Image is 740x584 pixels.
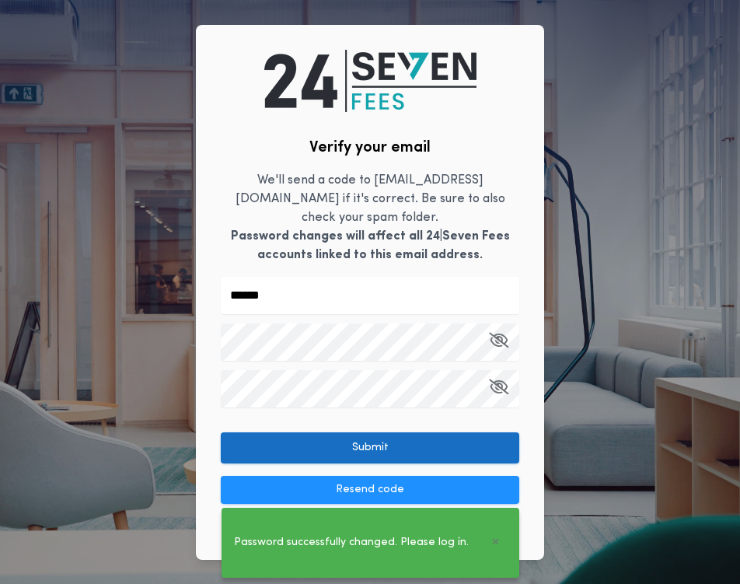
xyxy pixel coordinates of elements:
p: We'll send a code to [EMAIL_ADDRESS][DOMAIN_NAME] if it's correct. Be sure to also check your spa... [221,171,519,264]
h2: Verify your email [309,137,431,159]
b: Password changes will affect all 24|Seven Fees accounts linked to this email address. [231,230,510,261]
button: Resend code [221,476,519,504]
img: logo [264,50,476,112]
span: Password successfully changed. Please log in. [234,534,469,551]
button: Submit [221,432,519,463]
